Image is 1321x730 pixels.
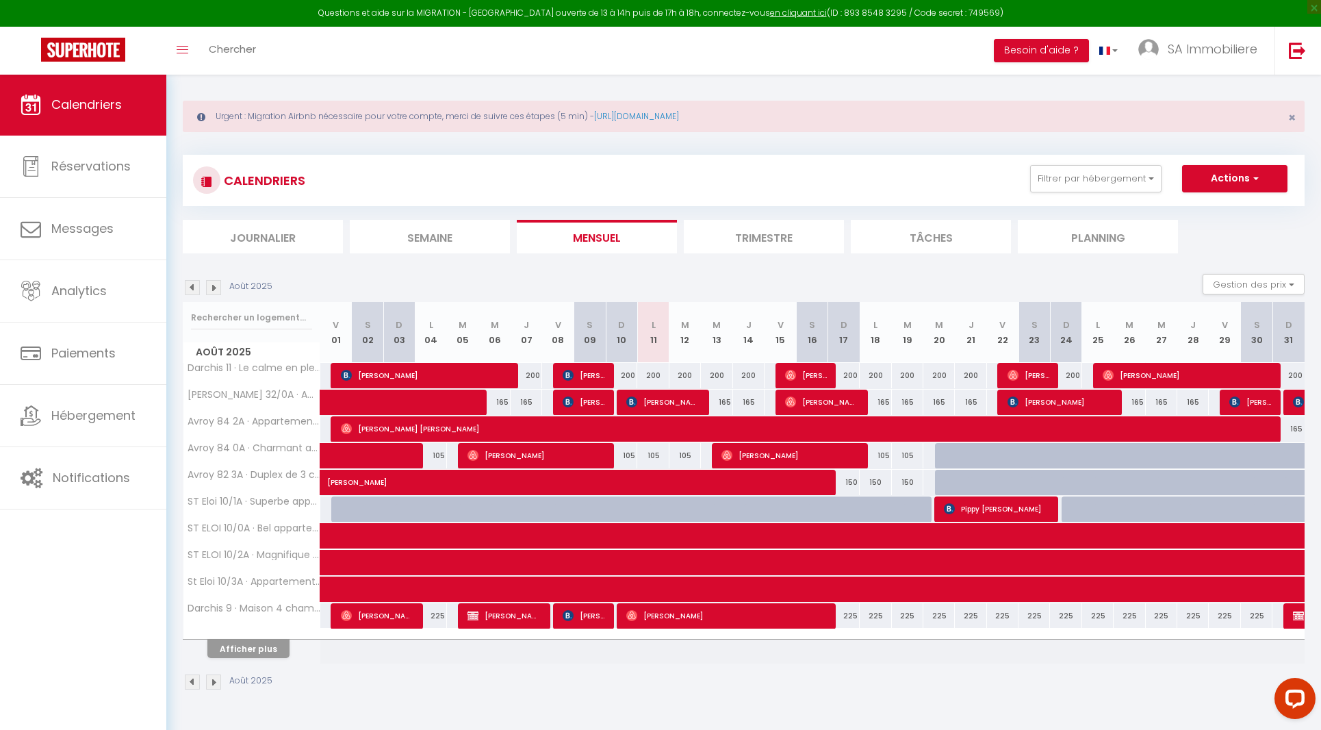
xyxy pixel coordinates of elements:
[987,603,1018,629] div: 225
[1229,389,1271,415] span: [PERSON_NAME]
[1030,165,1162,192] button: Filtrer par hébergement
[511,363,542,388] div: 200
[1050,603,1081,629] div: 225
[183,220,343,253] li: Journalier
[41,38,125,62] img: Super Booking
[185,390,322,400] span: [PERSON_NAME] 32/0A · Amazing appartement à [GEOGRAPHIC_DATA] avec jardin
[892,302,923,363] th: 19
[860,603,891,629] div: 225
[1177,302,1209,363] th: 28
[574,302,606,363] th: 09
[1096,318,1100,331] abbr: L
[923,302,955,363] th: 20
[1182,165,1287,192] button: Actions
[1063,318,1070,331] abbr: D
[1138,39,1159,60] img: ...
[1203,274,1305,294] button: Gestion des prix
[969,318,974,331] abbr: J
[1018,302,1050,363] th: 23
[185,603,322,614] span: Darchis 9 · Maison 4 chambres avec jardin
[1209,603,1240,629] div: 225
[701,302,732,363] th: 13
[1168,40,1257,58] span: SA Immobiliere
[1177,603,1209,629] div: 225
[517,220,677,253] li: Mensuel
[778,318,784,331] abbr: V
[1157,318,1166,331] abbr: M
[713,318,721,331] abbr: M
[1114,390,1145,415] div: 165
[1264,672,1321,730] iframe: LiveChat chat widget
[185,550,322,560] span: ST ELOI 10/2A · Magnifique appartement 1ch en Outremeuse
[770,7,827,18] a: en cliquant ici
[478,302,510,363] th: 06
[594,110,679,122] a: [URL][DOMAIN_NAME]
[447,302,478,363] th: 05
[923,390,955,415] div: 165
[1288,109,1296,126] span: ×
[1008,389,1112,415] span: [PERSON_NAME]
[183,101,1305,132] div: Urgent : Migration Airbnb nécessaire pour votre compte, merci de suivre ces étapes (5 min) -
[1125,318,1133,331] abbr: M
[1272,302,1305,363] th: 31
[828,603,860,629] div: 225
[51,220,114,237] span: Messages
[1008,362,1049,388] span: [PERSON_NAME]
[396,318,402,331] abbr: D
[860,443,891,468] div: 105
[1103,362,1270,388] span: [PERSON_NAME]
[828,363,860,388] div: 200
[185,470,322,480] span: Avroy 82 3A · Duplex de 3 chambres en plein centre ville - 82/3A
[923,603,955,629] div: 225
[415,603,447,629] div: 225
[383,302,415,363] th: 03
[892,470,923,495] div: 150
[51,96,122,113] span: Calendriers
[987,302,1018,363] th: 22
[1272,416,1305,442] div: 165
[415,302,447,363] th: 04
[637,363,669,388] div: 200
[809,318,815,331] abbr: S
[198,27,266,75] a: Chercher
[185,443,322,453] span: Avroy 84 0A · Charmant appart 2 ch avec terrasse en centre ville
[1241,603,1272,629] div: 225
[1128,27,1274,75] a: ... SA Immobiliere
[637,302,669,363] th: 11
[511,302,542,363] th: 07
[851,220,1011,253] li: Tâches
[860,390,891,415] div: 165
[185,363,322,373] span: Darchis 11 · Le calme en plein centre ville: Maison 4ch 4sdb
[733,302,765,363] th: 14
[860,363,891,388] div: 200
[51,344,116,362] span: Paiements
[185,496,322,507] span: ST Eloi 10/1A · Superbe appartement 2ch situé en [GEOGRAPHIC_DATA]
[935,318,943,331] abbr: M
[185,523,322,533] span: ST ELOI 10/0A · Bel appartement 2 chambres avec terrasse
[51,158,131,175] span: Réservations
[999,318,1005,331] abbr: V
[341,603,414,629] span: [PERSON_NAME]
[828,302,860,363] th: 17
[1082,302,1114,363] th: 25
[1190,318,1196,331] abbr: J
[892,603,923,629] div: 225
[669,443,701,468] div: 105
[459,318,467,331] abbr: M
[229,280,272,293] p: Août 2025
[860,470,891,495] div: 150
[320,470,352,496] a: [PERSON_NAME]
[1241,302,1272,363] th: 30
[1222,318,1228,331] abbr: V
[796,302,828,363] th: 16
[955,390,986,415] div: 165
[365,318,371,331] abbr: S
[1146,302,1177,363] th: 27
[1114,302,1145,363] th: 26
[51,282,107,299] span: Analytics
[511,390,542,415] div: 165
[669,363,701,388] div: 200
[341,416,1264,442] span: [PERSON_NAME] [PERSON_NAME]
[1177,390,1209,415] div: 165
[191,305,312,330] input: Rechercher un logement...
